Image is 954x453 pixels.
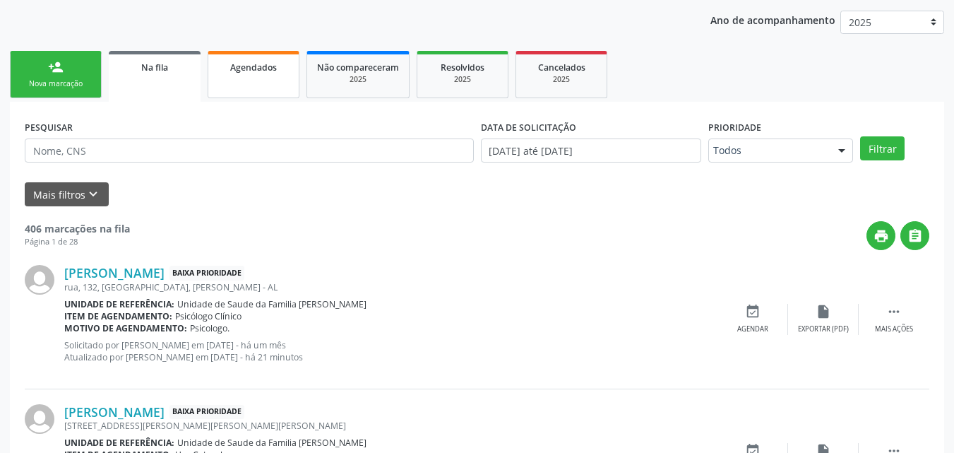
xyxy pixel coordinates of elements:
span: Psicólogo Clínico [175,310,242,322]
input: Nome, CNS [25,139,474,163]
span: Não compareceram [317,61,399,73]
input: Selecione um intervalo [481,139,702,163]
div: Exportar (PDF) [798,324,849,334]
strong: 406 marcações na fila [25,222,130,235]
button: Filtrar [860,136,905,160]
span: Na fila [141,61,168,73]
b: Unidade de referência: [64,437,174,449]
button: print [866,221,895,250]
div: Nova marcação [20,78,91,89]
i:  [907,228,923,244]
span: Unidade de Saude da Familia [PERSON_NAME] [177,298,366,310]
b: Unidade de referência: [64,298,174,310]
div: Agendar [737,324,768,334]
p: Solicitado por [PERSON_NAME] em [DATE] - há um mês Atualizado por [PERSON_NAME] em [DATE] - há 21... [64,339,717,363]
img: img [25,265,54,295]
span: Psicologo. [190,322,229,334]
div: person_add [48,59,64,75]
div: Página 1 de 28 [25,236,130,248]
span: Agendados [230,61,277,73]
button: Mais filtroskeyboard_arrow_down [25,182,109,207]
span: Baixa Prioridade [169,405,244,420]
i: keyboard_arrow_down [85,187,101,202]
p: Ano de acompanhamento [710,11,835,28]
label: DATA DE SOLICITAÇÃO [481,117,576,139]
a: [PERSON_NAME] [64,265,165,281]
span: Baixa Prioridade [169,266,244,281]
i: insert_drive_file [816,304,831,319]
span: Todos [713,143,824,158]
div: Mais ações [875,324,913,334]
label: Prioridade [708,117,761,139]
div: 2025 [317,74,399,85]
i: event_available [745,304,761,319]
div: 2025 [526,74,597,85]
b: Item de agendamento: [64,310,172,322]
i: print [873,228,889,244]
i:  [886,304,902,319]
div: 2025 [427,74,498,85]
button:  [900,221,929,250]
a: [PERSON_NAME] [64,404,165,420]
span: Cancelados [538,61,585,73]
div: [STREET_ADDRESS][PERSON_NAME][PERSON_NAME][PERSON_NAME] [64,420,717,432]
span: Resolvidos [441,61,484,73]
div: rua, 132, [GEOGRAPHIC_DATA], [PERSON_NAME] - AL [64,281,717,293]
span: Unidade de Saude da Familia [PERSON_NAME] [177,437,366,449]
label: PESQUISAR [25,117,73,139]
b: Motivo de agendamento: [64,322,187,334]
